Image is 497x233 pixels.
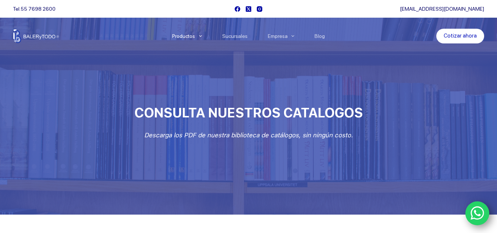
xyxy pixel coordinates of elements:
em: Descarga los PDF de nuestra biblioteca de catálogos, sin ningún costo. [144,131,353,139]
img: Balerytodo [13,29,59,43]
a: X (Twitter) [246,6,251,12]
nav: Menu Principal [162,18,335,54]
a: Cotizar ahora [436,29,484,43]
a: Instagram [257,6,262,12]
a: Facebook [235,6,240,12]
span: CONSULTA NUESTROS CATALOGOS [134,105,363,121]
a: WhatsApp [465,201,490,226]
span: Tel. [13,6,56,12]
a: [EMAIL_ADDRESS][DOMAIN_NAME] [400,6,484,12]
a: 55 7698 2600 [21,6,56,12]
